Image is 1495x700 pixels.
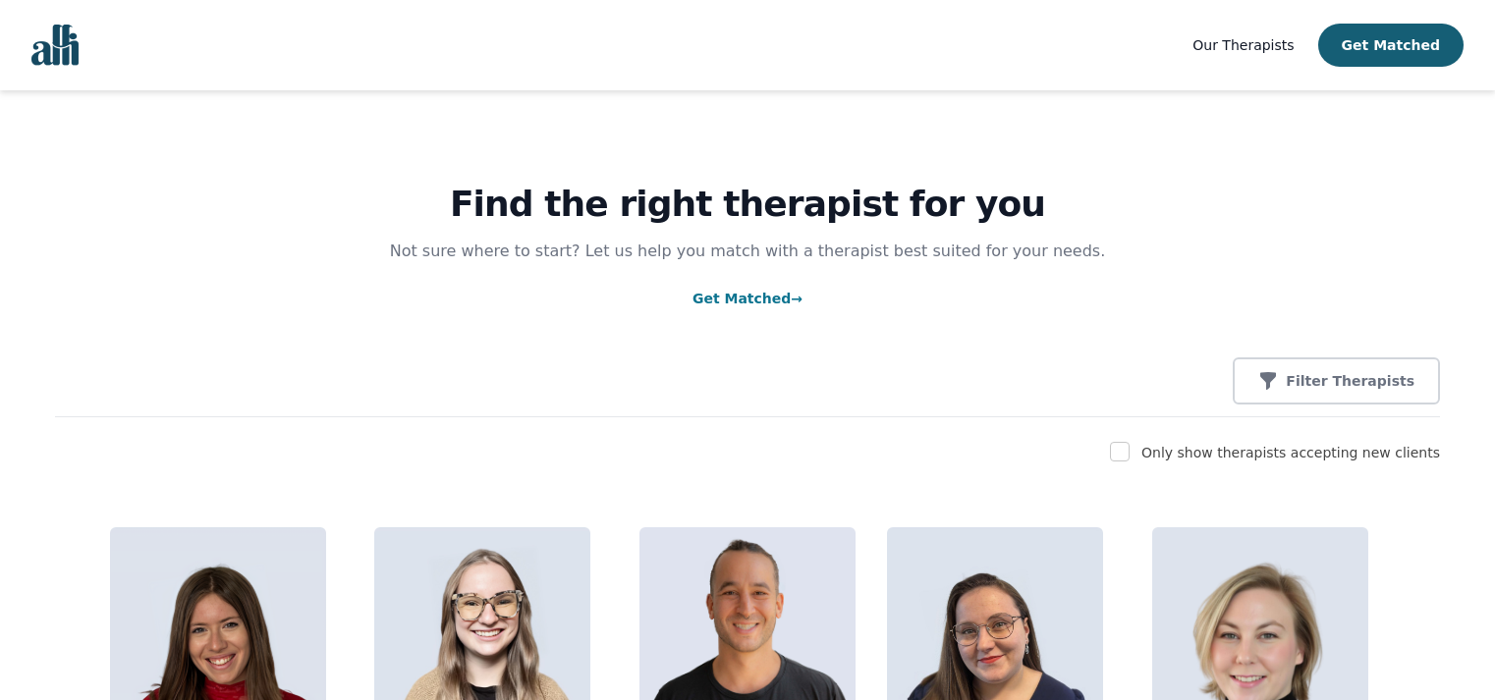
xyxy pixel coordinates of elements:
label: Only show therapists accepting new clients [1141,445,1440,460]
p: Not sure where to start? Let us help you match with a therapist best suited for your needs. [370,240,1125,263]
button: Filter Therapists [1233,357,1440,404]
button: Get Matched [1318,24,1464,67]
p: Filter Therapists [1286,371,1414,391]
a: Get Matched [692,291,803,306]
h1: Find the right therapist for you [55,185,1440,224]
img: alli logo [31,25,79,66]
span: → [791,291,803,306]
span: Our Therapists [1192,37,1294,53]
a: Our Therapists [1192,33,1294,57]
